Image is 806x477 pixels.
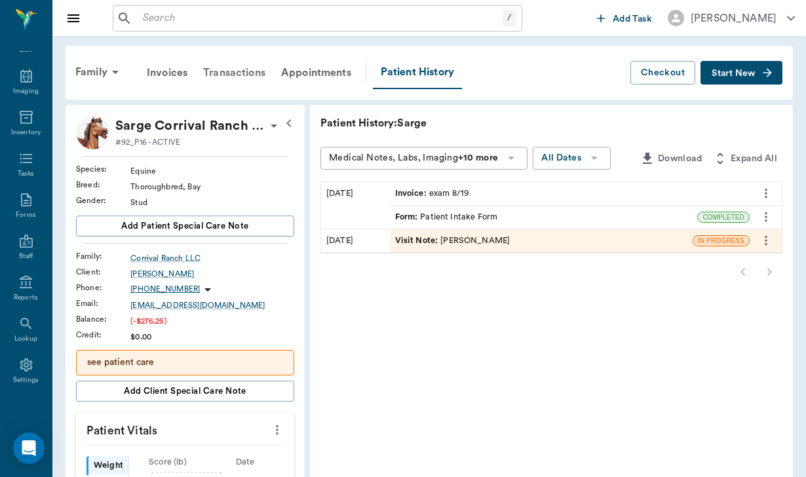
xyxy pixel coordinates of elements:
[76,216,294,237] button: Add patient Special Care Note
[707,147,782,171] button: Expand All
[756,229,777,252] button: more
[700,61,782,85] button: Start New
[76,297,130,309] div: Email :
[76,329,130,341] div: Credit :
[129,456,206,468] div: Score ( lb )
[592,6,657,30] button: Add Task
[395,235,510,247] div: [PERSON_NAME]
[130,315,294,327] div: (-$276.25)
[329,150,498,166] div: Medical Notes, Labs, Imaging
[130,197,294,208] div: Stud
[76,250,130,262] div: Family :
[691,10,777,26] div: [PERSON_NAME]
[19,252,33,261] div: Staff
[60,5,86,31] button: Close drawer
[267,419,288,441] button: more
[320,115,714,131] p: Patient History: Sarge
[502,9,516,27] div: /
[630,61,695,85] button: Checkout
[115,115,266,136] p: Sarge Corrival Ranch LLC
[657,6,805,30] button: [PERSON_NAME]
[76,282,130,294] div: Phone :
[67,56,131,88] div: Family
[87,356,283,370] p: see patient care
[76,412,294,445] p: Patient Vitals
[693,236,749,246] span: IN PROGRESS
[130,181,294,193] div: Thoroughbred, Bay
[756,206,777,228] button: more
[14,334,37,344] div: Lookup
[139,57,195,88] a: Invoices
[14,293,38,303] div: Reports
[273,57,359,88] a: Appointments
[115,136,180,148] p: #92_P16 - ACTIVE
[130,268,294,280] a: [PERSON_NAME]
[533,147,611,170] button: All Dates
[76,381,294,402] button: Add client Special Care Note
[458,153,498,162] b: +10 more
[11,128,41,138] div: Inventory
[76,179,130,191] div: Breed :
[373,56,462,89] a: Patient History
[18,169,34,179] div: Tasks
[698,212,749,222] span: COMPLETED
[395,235,441,247] span: Visit Note :
[395,187,469,200] div: exam 8/19
[195,57,273,88] a: Transactions
[76,313,130,325] div: Balance :
[130,165,294,177] div: Equine
[16,210,35,220] div: Forms
[138,9,502,28] input: Search
[634,147,707,171] button: Download
[86,456,128,475] div: Weight
[76,115,110,149] img: Profile Image
[76,266,130,278] div: Client :
[76,163,130,175] div: Species :
[395,211,421,223] span: Form :
[321,229,390,252] div: [DATE]
[130,299,294,311] a: [EMAIL_ADDRESS][DOMAIN_NAME]
[130,331,294,343] div: $0.00
[395,211,498,223] div: Patient Intake Form
[13,86,39,96] div: Imaging
[13,432,45,464] div: Open Intercom Messenger
[121,219,248,233] span: Add patient Special Care Note
[76,195,130,206] div: Gender :
[206,456,284,468] div: Date
[13,375,39,385] div: Settings
[395,187,429,200] span: Invoice :
[731,151,777,167] span: Expand All
[124,384,246,398] span: Add client Special Care Note
[321,182,390,229] div: [DATE]
[130,252,294,264] a: Corrival Ranch LLC
[756,182,777,204] button: more
[130,284,200,295] p: [PHONE_NUMBER]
